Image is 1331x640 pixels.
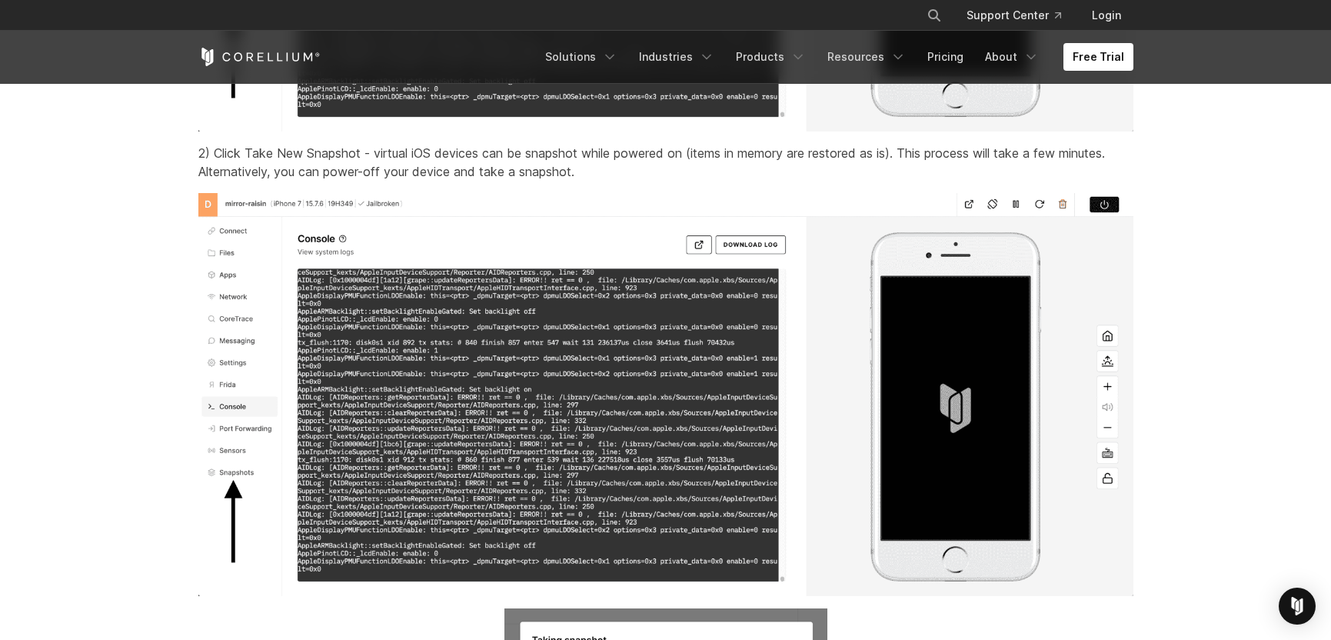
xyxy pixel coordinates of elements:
[198,193,1133,596] img: Screenshot%202023-07-12%20at%2009-19-02-png-2.png
[1063,43,1133,71] a: Free Trial
[954,2,1073,29] a: Support Center
[1080,2,1133,29] a: Login
[920,2,948,29] button: Search
[918,43,973,71] a: Pricing
[1279,588,1316,625] div: Open Intercom Messenger
[630,43,724,71] a: Industries
[908,2,1133,29] div: Navigation Menu
[536,43,1133,71] div: Navigation Menu
[198,144,1133,181] p: 2) Click Take New Snapshot - virtual iOS devices can be snapshot while powered on (items in memor...
[976,43,1048,71] a: About
[198,48,321,66] a: Corellium Home
[727,43,815,71] a: Products
[536,43,627,71] a: Solutions
[818,43,915,71] a: Resources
